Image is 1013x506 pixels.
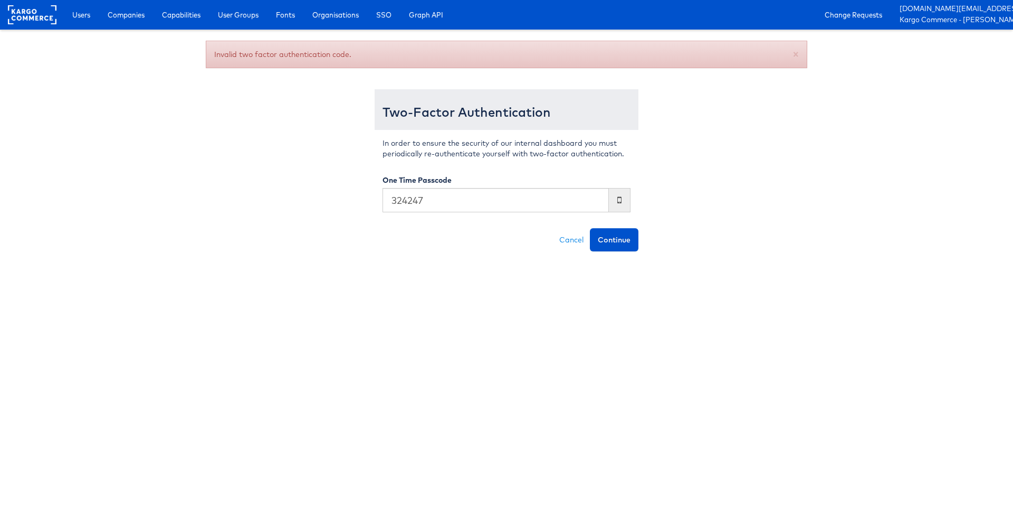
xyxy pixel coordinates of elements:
button: Continue [590,228,638,251]
span: Organisations [312,10,359,20]
a: Organisations [304,5,367,24]
a: Users [64,5,98,24]
h3: Two-Factor Authentication [383,105,630,119]
a: Graph API [401,5,451,24]
a: [DOMAIN_NAME][EMAIL_ADDRESS][DOMAIN_NAME] [900,4,1005,15]
span: Companies [108,10,145,20]
span: Graph API [409,10,443,20]
span: User Groups [218,10,259,20]
div: Invalid two factor authentication code. [206,41,807,68]
button: Close [792,48,799,59]
span: Users [72,10,90,20]
a: Kargo Commerce - [PERSON_NAME] [900,15,1005,26]
p: In order to ensure the security of our internal dashboard you must periodically re-authenticate y... [383,138,630,159]
label: One Time Passcode [383,175,452,185]
a: User Groups [210,5,266,24]
span: SSO [376,10,391,20]
span: Fonts [276,10,295,20]
input: Enter the code [383,188,609,212]
a: Cancel [553,228,590,251]
a: Capabilities [154,5,208,24]
span: × [792,46,799,60]
a: SSO [368,5,399,24]
a: Change Requests [817,5,890,24]
a: Fonts [268,5,303,24]
span: Capabilities [162,10,200,20]
a: Companies [100,5,152,24]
